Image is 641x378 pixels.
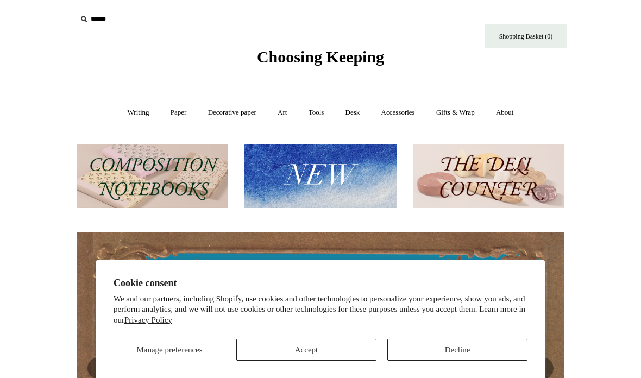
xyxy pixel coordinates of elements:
img: The Deli Counter [413,144,564,209]
a: Writing [118,98,159,127]
span: Manage preferences [136,345,202,354]
a: Desk [336,98,370,127]
img: New.jpg__PID:f73bdf93-380a-4a35-bcfe-7823039498e1 [244,144,396,209]
a: Privacy Policy [124,316,172,324]
span: Choosing Keeping [257,48,384,66]
a: Shopping Basket (0) [485,24,567,48]
button: Decline [387,339,527,361]
a: Paper [161,98,197,127]
a: Gifts & Wrap [426,98,485,127]
a: Decorative paper [198,98,266,127]
a: About [486,98,524,127]
a: Choosing Keeping [257,56,384,64]
a: Art [268,98,297,127]
a: Accessories [372,98,425,127]
img: 202302 Composition ledgers.jpg__PID:69722ee6-fa44-49dd-a067-31375e5d54ec [77,144,228,209]
p: We and our partners, including Shopify, use cookies and other technologies to personalize your ex... [114,294,527,326]
button: Accept [236,339,376,361]
a: Tools [299,98,334,127]
h2: Cookie consent [114,278,527,289]
button: Manage preferences [114,339,225,361]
